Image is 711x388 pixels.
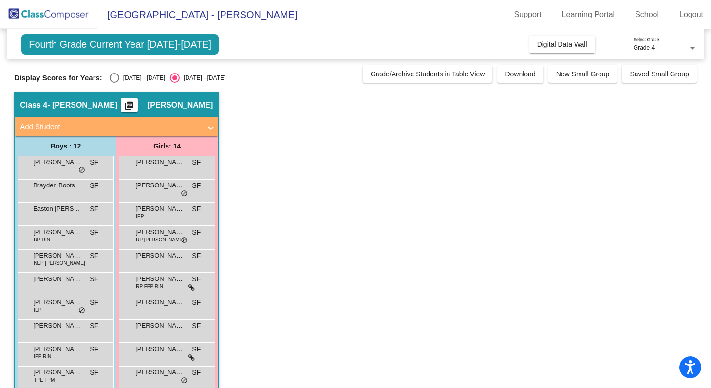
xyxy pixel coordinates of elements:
[90,251,98,261] span: SF
[136,236,184,243] span: RP [PERSON_NAME]
[90,344,98,354] span: SF
[135,227,184,237] span: [PERSON_NAME]
[135,204,184,214] span: [PERSON_NAME]
[33,227,82,237] span: [PERSON_NAME]
[537,40,587,48] span: Digital Data Wall
[192,157,201,167] span: SF
[554,7,623,22] a: Learning Portal
[47,100,117,110] span: - [PERSON_NAME]
[672,7,711,22] a: Logout
[116,136,218,156] div: Girls: 14
[192,181,201,191] span: SF
[622,65,696,83] button: Saved Small Group
[371,70,485,78] span: Grade/Archive Students in Table View
[33,321,82,331] span: [PERSON_NAME]
[192,274,201,284] span: SF
[15,117,218,136] mat-expansion-panel-header: Add Student
[14,74,102,82] span: Display Scores for Years:
[33,344,82,354] span: [PERSON_NAME]
[21,34,219,55] span: Fourth Grade Current Year [DATE]-[DATE]
[135,368,184,377] span: [PERSON_NAME]
[90,181,98,191] span: SF
[505,70,535,78] span: Download
[192,297,201,308] span: SF
[192,321,201,331] span: SF
[33,204,82,214] span: Easton [PERSON_NAME]
[78,307,85,314] span: do_not_disturb_alt
[135,321,184,331] span: [PERSON_NAME]
[119,74,165,82] div: [DATE] - [DATE]
[33,274,82,284] span: [PERSON_NAME]
[192,368,201,378] span: SF
[33,368,82,377] span: [PERSON_NAME]
[192,204,201,214] span: SF
[630,70,689,78] span: Saved Small Group
[136,213,144,220] span: IEP
[15,136,116,156] div: Boys : 12
[33,157,82,167] span: [PERSON_NAME]
[123,101,135,114] mat-icon: picture_as_pdf
[33,297,82,307] span: [PERSON_NAME]
[90,321,98,331] span: SF
[20,121,201,132] mat-panel-title: Add Student
[90,297,98,308] span: SF
[529,36,595,53] button: Digital Data Wall
[34,376,55,384] span: TPE TPM
[363,65,493,83] button: Grade/Archive Students in Table View
[548,65,617,83] button: New Small Group
[192,344,201,354] span: SF
[90,227,98,238] span: SF
[148,100,213,110] span: [PERSON_NAME]
[135,297,184,307] span: [PERSON_NAME]
[90,204,98,214] span: SF
[90,368,98,378] span: SF
[497,65,543,83] button: Download
[97,7,297,22] span: [GEOGRAPHIC_DATA] - [PERSON_NAME]
[90,274,98,284] span: SF
[20,100,47,110] span: Class 4
[135,344,184,354] span: [PERSON_NAME]
[627,7,667,22] a: School
[556,70,610,78] span: New Small Group
[135,181,184,190] span: [PERSON_NAME]
[181,237,187,244] span: do_not_disturb_alt
[192,227,201,238] span: SF
[135,251,184,260] span: [PERSON_NAME]
[192,251,201,261] span: SF
[78,166,85,174] span: do_not_disturb_alt
[34,259,85,267] span: NEP [PERSON_NAME]
[34,306,41,314] span: IEP
[506,7,549,22] a: Support
[181,190,187,198] span: do_not_disturb_alt
[33,181,82,190] span: Brayden Boots
[33,251,82,260] span: [PERSON_NAME]
[135,274,184,284] span: [PERSON_NAME] [PERSON_NAME]
[34,353,51,360] span: IEP RIN
[110,73,225,83] mat-radio-group: Select an option
[180,74,225,82] div: [DATE] - [DATE]
[135,157,184,167] span: [PERSON_NAME]
[34,236,50,243] span: RP RIN
[90,157,98,167] span: SF
[136,283,163,290] span: RP FEP RIN
[181,377,187,385] span: do_not_disturb_alt
[121,98,138,112] button: Print Students Details
[634,44,655,51] span: Grade 4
